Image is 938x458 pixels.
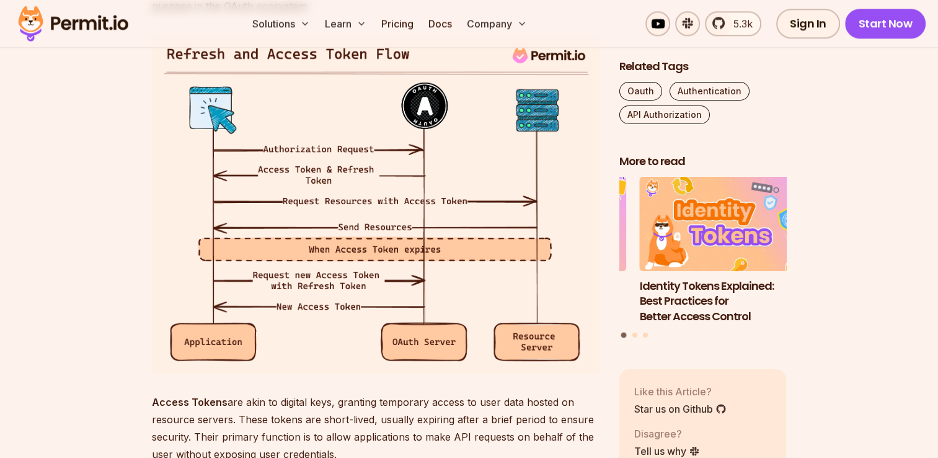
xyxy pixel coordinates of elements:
a: Sign In [776,9,840,38]
a: Docs [423,11,457,36]
a: API Authorization [619,106,710,125]
img: Best Practices for Authentication and Authorization in API [459,177,626,272]
a: Identity Tokens Explained: Best Practices for Better Access ControlIdentity Tokens Explained: Bes... [640,177,807,325]
div: Posts [619,177,787,340]
a: 5.3k [705,11,761,36]
img: Identity Tokens Explained: Best Practices for Better Access Control [640,177,807,272]
li: 1 of 3 [640,177,807,325]
button: Go to slide 3 [643,333,648,338]
span: 5.3k [726,16,753,31]
a: Authentication [670,83,750,101]
h3: Best Practices for Authentication and Authorization in API [459,279,626,325]
h3: Identity Tokens Explained: Best Practices for Better Access Control [640,279,807,325]
button: Learn [320,11,371,36]
p: Disagree? [634,426,700,441]
a: Star us on Github [634,402,727,416]
h2: More to read [619,155,787,170]
button: Solutions [247,11,315,36]
li: 3 of 3 [459,177,626,325]
a: Start Now [845,9,926,38]
button: Go to slide 1 [621,333,627,338]
button: Go to slide 2 [632,333,637,338]
strong: Access Tokens [152,396,228,408]
h2: Related Tags [619,60,787,75]
img: Permit logo [12,2,134,45]
img: refresh_and_access_flow.png [152,35,600,374]
a: Pricing [376,11,418,36]
button: Company [462,11,532,36]
a: Oauth [619,83,662,101]
p: Like this Article? [634,384,727,399]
